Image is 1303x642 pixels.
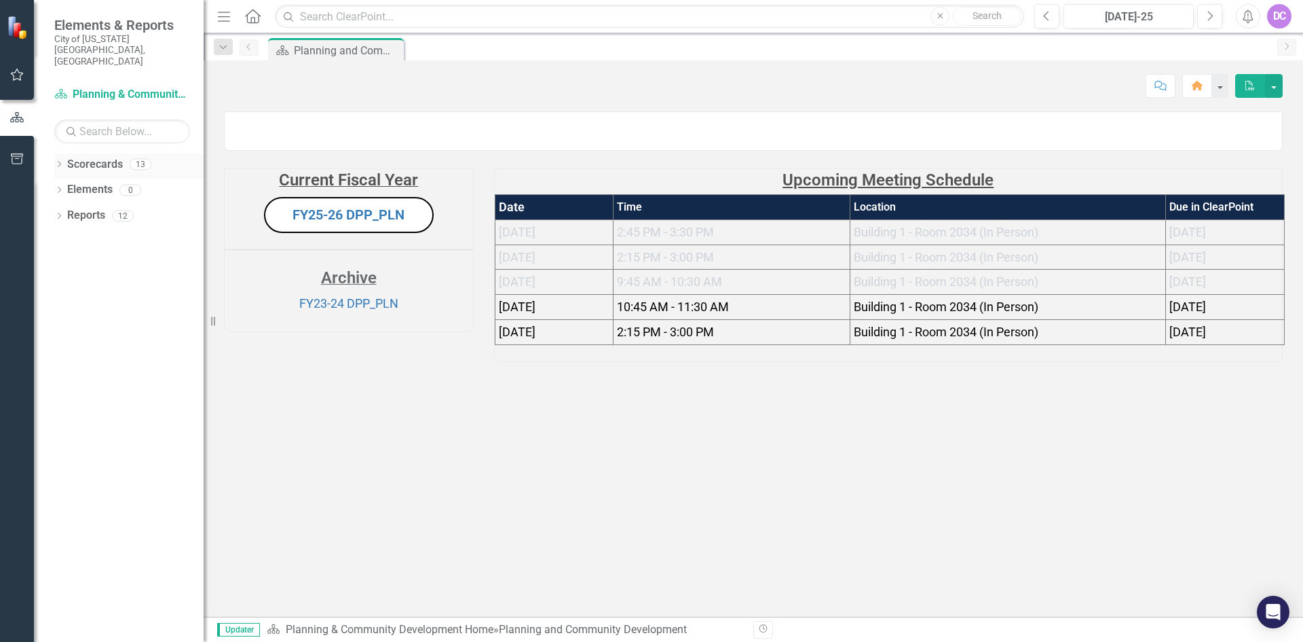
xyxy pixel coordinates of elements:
[617,300,729,314] span: 10:45 AM - 11:30 AM
[617,274,722,289] span: 9:45 AM - 10:30 AM
[854,300,1038,314] span: Building 1 - Room 2034 (In Person)
[854,250,1038,264] span: Building 1 - Room 2034 (In Person)
[54,120,190,143] input: Search Below...
[267,622,743,638] div: »
[54,33,190,67] small: City of [US_STATE][GEOGRAPHIC_DATA], [GEOGRAPHIC_DATA]
[617,200,642,213] strong: Time
[7,16,31,39] img: ClearPoint Strategy
[299,296,398,310] a: FY23-24 DPP_PLN
[279,171,418,190] strong: Current Fiscal Year
[321,268,377,287] strong: Archive
[1169,274,1206,289] span: [DATE]
[217,623,260,637] span: Updater
[1068,9,1189,25] div: [DATE]-25
[1169,225,1206,239] span: [DATE]
[1169,250,1206,264] span: [DATE]
[854,325,1038,339] span: Building 1 - Room 2034 (In Person)
[972,10,1002,21] span: Search
[67,182,113,198] a: Elements
[499,200,525,214] strong: Date
[953,7,1021,26] button: Search
[499,623,687,636] div: Planning and Community Development
[1169,325,1206,339] span: [DATE]
[67,208,105,224] a: Reports
[1257,596,1289,628] div: Open Intercom Messenger
[119,184,141,196] div: 0
[854,225,1038,239] span: Building 1 - Room 2034 (In Person)
[617,250,714,264] span: 2:15 PM - 3:00 PM
[294,42,400,59] div: Planning and Community Development
[112,210,134,221] div: 12
[286,623,493,636] a: Planning & Community Development Home
[275,5,1024,29] input: Search ClearPoint...
[130,158,151,170] div: 13
[54,87,190,103] a: Planning & Community Development Home
[499,300,535,314] span: [DATE]
[499,274,535,289] span: [DATE]
[617,325,714,339] span: 2:15 PM - 3:00 PM
[54,17,190,33] span: Elements & Reports
[1169,300,1206,314] span: [DATE]
[782,171,994,190] strong: Upcoming Meeting Schedule
[264,197,434,233] button: FY25-26 DPP_PLN
[67,157,123,173] a: Scorecards
[1267,4,1291,29] button: DC
[499,225,535,239] span: [DATE]
[499,325,535,339] span: [DATE]
[617,225,714,239] span: 2:45 PM - 3:30 PM
[499,250,535,264] span: [DATE]
[854,274,1038,289] span: Building 1 - Room 2034 (In Person)
[854,200,896,213] strong: Location
[1063,4,1194,29] button: [DATE]-25
[1169,200,1253,213] strong: Due in ClearPoint
[292,207,404,223] a: FY25-26 DPP_PLN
